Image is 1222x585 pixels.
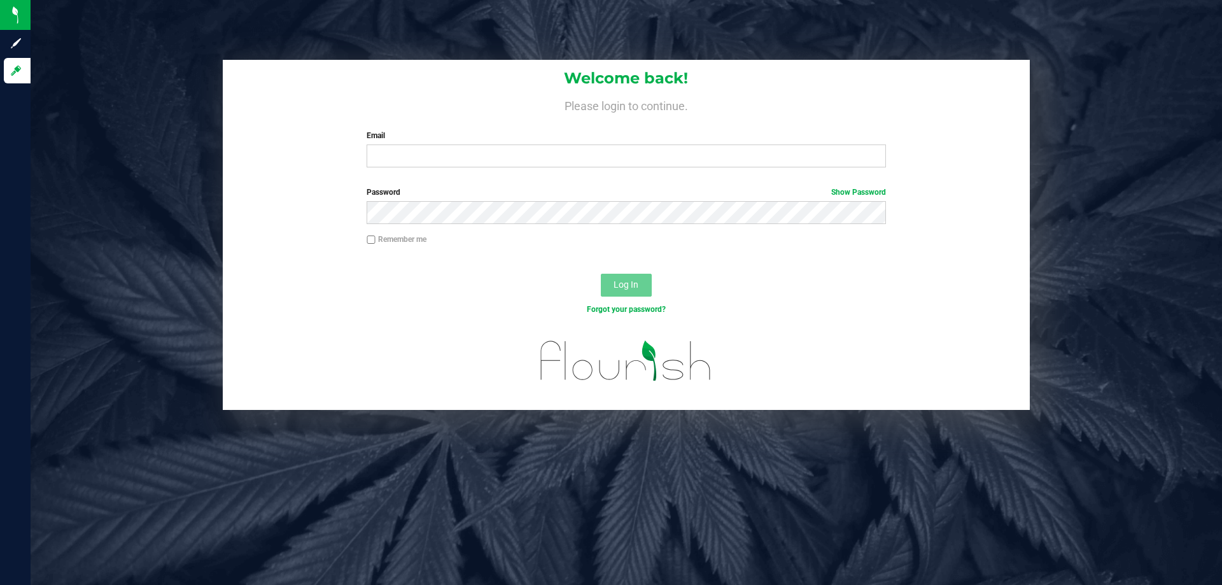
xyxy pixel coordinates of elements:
[614,279,638,290] span: Log In
[831,188,886,197] a: Show Password
[601,274,652,297] button: Log In
[587,305,666,314] a: Forgot your password?
[223,97,1030,112] h4: Please login to continue.
[367,234,426,245] label: Remember me
[367,130,885,141] label: Email
[367,236,376,244] input: Remember me
[10,64,22,77] inline-svg: Log in
[525,328,727,393] img: flourish_logo.svg
[10,37,22,50] inline-svg: Sign up
[367,188,400,197] span: Password
[223,70,1030,87] h1: Welcome back!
